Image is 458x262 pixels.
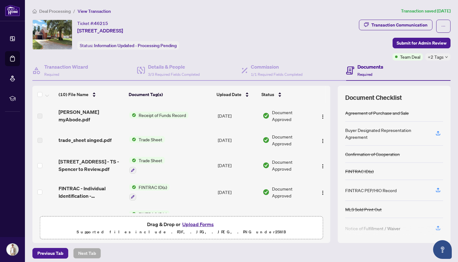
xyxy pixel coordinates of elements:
[39,8,71,14] span: Deal Processing
[129,157,136,164] img: Status Icon
[180,220,216,228] button: Upload Forms
[94,21,108,26] span: 46215
[136,157,165,164] span: Trade Sheet
[345,225,400,232] div: Notice of Fulfillment / Waiver
[77,20,108,27] div: Ticket #:
[56,86,126,103] th: (10) File Name
[129,184,136,191] img: Status Icon
[272,212,312,226] span: Document Approved
[272,185,312,199] span: Document Approved
[7,244,18,255] img: Profile Icon
[44,228,319,236] p: Supported files include .PDF, .JPG, .JPEG, .PNG under 25 MB
[40,216,322,240] span: Drag & Drop orUpload FormsSupported files include .PDF, .JPG, .JPEG, .PNG under25MB
[59,136,112,144] span: trade_sheet singed.pdf
[129,136,136,143] img: Status Icon
[441,24,446,28] span: ellipsis
[345,109,409,116] div: Agreement of Purchase and Sale
[32,248,68,259] button: Previous Tab
[73,7,75,15] li: /
[94,43,177,48] span: Information Updated - Processing Pending
[345,127,428,140] div: Buyer Designated Representation Agreement
[357,63,383,70] h4: Documents
[393,38,451,48] button: Submit for Admin Review
[215,152,260,179] td: [DATE]
[345,168,374,175] div: FINTRAC ID(s)
[401,7,451,15] article: Transaction saved [DATE]
[33,20,72,49] img: IMG-W12281657_1.jpg
[77,27,123,34] span: [STREET_ADDRESS]
[59,158,124,173] span: [STREET_ADDRESS] - TS - Spencer to Review.pdf
[147,220,216,228] span: Drag & Drop or
[44,63,88,70] h4: Transaction Wizard
[129,211,136,217] img: Status Icon
[215,179,260,206] td: [DATE]
[272,133,312,147] span: Document Approved
[263,162,270,169] img: Document Status
[73,248,101,259] button: Next Tab
[263,137,270,143] img: Document Status
[5,5,20,16] img: logo
[214,86,259,103] th: Upload Date
[263,112,270,119] img: Document Status
[263,189,270,196] img: Document Status
[126,86,214,103] th: Document Tag(s)
[59,185,124,200] span: FINTRAC - Individual Identification - [PERSON_NAME].pdf
[318,111,328,121] button: Logo
[345,151,400,158] div: Confirmation of Cooperation
[217,91,241,98] span: Upload Date
[251,63,303,70] h4: Commission
[318,160,328,170] button: Logo
[129,157,165,174] button: Status IconTrade Sheet
[129,184,169,201] button: Status IconFINTRAC ID(s)
[259,86,313,103] th: Status
[215,128,260,152] td: [DATE]
[357,72,372,77] span: Required
[445,56,448,59] span: down
[400,53,420,60] span: Team Deal
[261,91,274,98] span: Status
[129,136,165,143] button: Status IconTrade Sheet
[59,211,124,226] span: FINTRAC - Individual Identification - Rouslana.pdf
[397,38,446,48] span: Submit for Admin Review
[371,20,427,30] div: Transaction Communication
[59,108,124,123] span: [PERSON_NAME] myAbode.pdf
[272,109,312,123] span: Document Approved
[129,211,169,227] button: Status IconFINTRAC ID(s)
[37,248,63,258] span: Previous Tab
[215,206,260,232] td: [DATE]
[345,206,382,213] div: MLS Sold Print Out
[345,93,402,102] span: Document Checklist
[320,114,325,119] img: Logo
[320,138,325,143] img: Logo
[433,240,452,259] button: Open asap
[129,112,188,119] button: Status IconReceipt of Funds Record
[129,112,136,119] img: Status Icon
[44,72,59,77] span: Required
[318,187,328,197] button: Logo
[136,136,165,143] span: Trade Sheet
[318,135,328,145] button: Logo
[32,9,37,13] span: home
[272,158,312,172] span: Document Approved
[345,187,397,194] div: FINTRAC PEP/HIO Record
[251,72,303,77] span: 1/1 Required Fields Completed
[359,20,432,30] button: Transaction Communication
[320,164,325,169] img: Logo
[136,184,169,191] span: FINTRAC ID(s)
[78,8,111,14] span: View Transaction
[148,63,200,70] h4: Details & People
[136,211,169,217] span: FINTRAC ID(s)
[428,53,444,61] span: +2 Tags
[136,112,188,119] span: Receipt of Funds Record
[77,41,179,50] div: Status:
[320,190,325,195] img: Logo
[59,91,88,98] span: (10) File Name
[148,72,200,77] span: 3/3 Required Fields Completed
[215,103,260,128] td: [DATE]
